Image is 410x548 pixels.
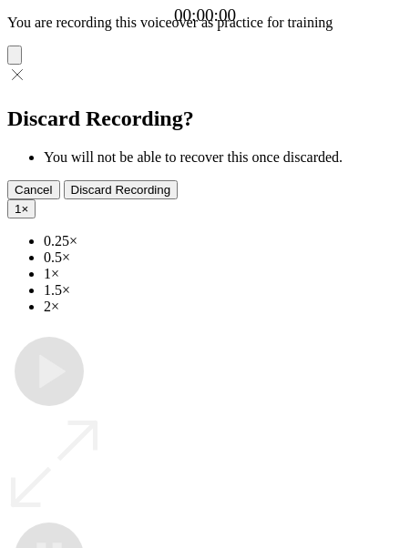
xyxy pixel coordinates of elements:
button: Cancel [7,180,60,199]
button: 1× [7,199,36,218]
li: 2× [44,299,403,315]
h2: Discard Recording? [7,107,403,131]
a: 00:00:00 [174,5,236,25]
span: 1 [15,202,21,216]
li: 1.5× [44,282,403,299]
li: 1× [44,266,403,282]
li: 0.25× [44,233,403,249]
button: Discard Recording [64,180,179,199]
li: 0.5× [44,249,403,266]
li: You will not be able to recover this once discarded. [44,149,403,166]
p: You are recording this voiceover as practice for training [7,15,403,31]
